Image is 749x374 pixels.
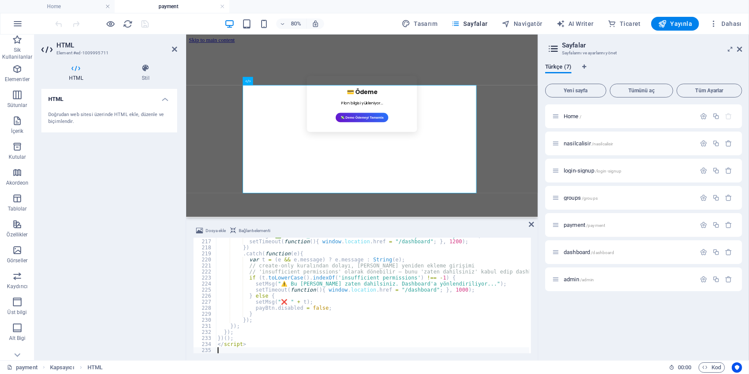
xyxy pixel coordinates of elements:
button: Yayınla [651,17,699,31]
span: Sayfayı açmak için tıkla [564,140,613,147]
h6: Oturum süresi [669,362,692,373]
h4: HTML [41,89,177,104]
button: Tasarım [398,17,441,31]
p: Kaydırıcı [7,283,28,290]
div: 232 [193,329,217,335]
span: Seçmek için tıkla. Düzenlemek için çift tıkla [50,362,74,373]
i: Yeniden boyutlandırmada yakınlaştırma düzeyini seçilen cihaza uyacak şekilde otomatik olarak ayarla. [312,20,319,28]
span: Tüm Ayarlar [680,88,738,93]
div: nasilcalisir/nasilcalisir [561,141,696,146]
div: 225 [193,287,217,293]
span: Sayfayı açmak için tıkla [564,249,614,255]
div: Ayarlar [700,194,707,201]
span: Sayfayı açmak için tıkla [564,222,605,228]
div: groups/groups [561,195,696,201]
h2: Sayfalar [562,41,742,49]
div: 226 [193,293,217,299]
nav: breadcrumb [50,362,103,373]
h4: Stil [114,64,177,82]
div: Çoğalt [712,167,720,174]
button: Navigatör [498,17,546,31]
button: Ön izleme modundan çıkıp düzenlemeye devam etmek için buraya tıklayın [106,19,116,29]
div: Sil [725,140,733,147]
div: 220 [193,257,217,263]
div: 227 [193,299,217,305]
div: Sil [725,221,733,229]
h3: Element #ed-1009995711 [56,49,160,57]
div: Ayarlar [700,276,707,283]
div: Sil [725,194,733,201]
div: Ayarlar [700,167,707,174]
div: Sil [725,167,733,174]
span: Sayfayı açmak için tıkla [564,167,621,174]
div: Ayarlar [700,140,707,147]
h4: payment [115,2,229,11]
p: Özellikler [6,231,28,238]
div: 235 [193,347,217,353]
div: Çoğalt [712,221,720,229]
div: 233 [193,335,217,341]
div: Çoğalt [712,113,720,120]
div: Tasarım (Ctrl+Alt+Y) [398,17,441,31]
h3: Sayfalarını ve ayarlarını yönet [562,49,725,57]
div: 230 [193,317,217,323]
div: 217 [193,239,217,245]
span: 00 00 [678,362,691,373]
span: AI Writer [556,19,594,28]
div: 229 [193,311,217,317]
div: Çoğalt [712,140,720,147]
div: Çoğalt [712,194,720,201]
span: Sayfayı açmak için tıkla [564,113,581,119]
span: Dahası [709,19,742,28]
span: /nasilcalisir [592,141,613,146]
div: Doğrudan web sitesi üzerinde HTML ekle, düzenle ve biçimlendir. [48,111,170,126]
span: Navigatör [502,19,543,28]
span: Seçmek için tıkla. Düzenlemek için çift tıkla [87,362,103,373]
span: Sayfalar [451,19,488,28]
i: Sayfayı yeniden yükleyin [123,19,133,29]
span: : [684,364,685,371]
p: Görseller [7,257,28,264]
button: Yeni sayfa [545,84,606,97]
a: Seçimi iptal etmek için tıkla. Sayfaları açmak için çift tıkla [7,362,37,373]
div: 228 [193,305,217,311]
p: Alt Bigi [9,335,26,342]
div: Başlangıç sayfası silinemez [725,113,733,120]
p: İçerik [11,128,23,135]
button: Usercentrics [732,362,742,373]
div: Home/ [561,113,696,119]
div: admin/admin [561,277,696,282]
p: Kutular [9,154,26,160]
button: Kod [699,362,725,373]
span: Tasarım [402,19,437,28]
button: 80% [276,19,307,29]
div: 218 [193,245,217,251]
div: payment/payment [561,222,696,228]
span: /dashboard [591,250,614,255]
span: Kod [702,362,721,373]
p: Üst bilgi [7,309,27,316]
div: 222 [193,269,217,275]
div: Ayarlar [700,248,707,256]
span: Sayfayı açmak için tıkla [564,195,598,201]
span: /groups [582,196,598,201]
span: Bağlantı elementi [239,226,271,236]
p: Elementler [5,76,30,83]
button: Dosya ekle [195,226,227,236]
h2: HTML [56,41,177,49]
a: Skip to main content [3,3,61,11]
div: login-signup/login-signup [561,168,696,173]
p: Sütunlar [7,102,28,109]
div: 223 [193,275,217,281]
div: 219 [193,251,217,257]
button: Sayfalar [448,17,491,31]
span: Türkçe (7) [545,62,571,74]
div: Ayarlar [700,113,707,120]
div: Çoğalt [712,248,720,256]
span: Yayınla [658,19,692,28]
button: Dahası [706,17,745,31]
div: 224 [193,281,217,287]
div: 231 [193,323,217,329]
span: Tümünü aç [614,88,670,93]
div: 221 [193,263,217,269]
